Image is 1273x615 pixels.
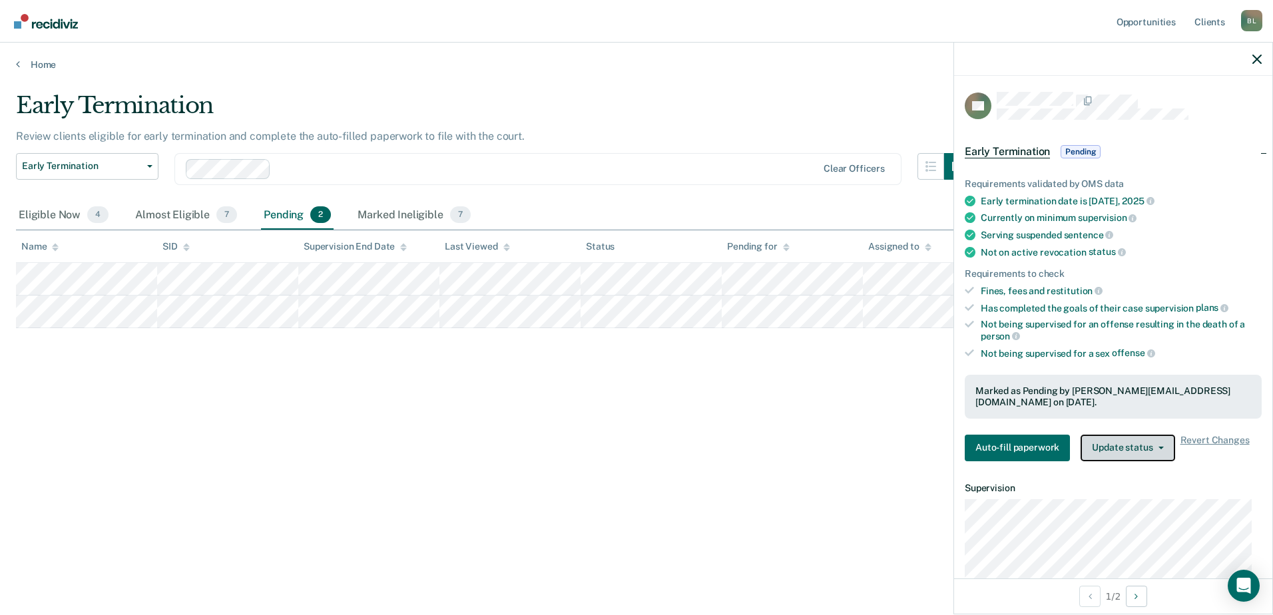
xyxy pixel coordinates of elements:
a: Home [16,59,1257,71]
button: Next Opportunity [1126,586,1147,607]
span: Revert Changes [1180,435,1250,461]
button: Profile dropdown button [1241,10,1262,31]
span: supervision [1078,212,1137,223]
span: Pending [1061,145,1101,158]
div: Not on active revocation [981,246,1262,258]
span: 7 [216,206,237,224]
div: Last Viewed [445,241,509,252]
span: person [981,331,1020,341]
div: Early termination date is [DATE], [981,195,1262,207]
span: restitution [1047,286,1103,296]
div: Open Intercom Messenger [1228,570,1260,602]
div: Marked Ineligible [355,201,473,230]
span: sentence [1064,230,1114,240]
span: 2 [310,206,331,224]
div: Early Termination [16,92,971,130]
img: Recidiviz [14,14,78,29]
button: Auto-fill paperwork [965,435,1070,461]
div: B L [1241,10,1262,31]
a: Navigate to form link [965,435,1075,461]
span: offense [1112,347,1155,358]
div: Clear officers [824,163,885,174]
div: Has completed the goals of their case supervision [981,302,1262,314]
div: Fines, fees and [981,285,1262,297]
span: 7 [450,206,471,224]
span: 2025 [1122,196,1154,206]
div: Marked as Pending by [PERSON_NAME][EMAIL_ADDRESS][DOMAIN_NAME] on [DATE]. [975,385,1251,408]
div: Status [586,241,615,252]
div: SID [162,241,190,252]
span: 4 [87,206,109,224]
div: Almost Eligible [132,201,240,230]
dt: Supervision [965,483,1262,494]
div: Serving suspended [981,229,1262,241]
span: Early Termination [22,160,142,172]
button: Previous Opportunity [1079,586,1101,607]
div: Supervision End Date [304,241,407,252]
div: Not being supervised for a sex [981,347,1262,359]
div: Pending for [727,241,789,252]
div: Requirements validated by OMS data [965,178,1262,190]
span: status [1089,246,1126,257]
span: Early Termination [965,145,1050,158]
div: Not being supervised for an offense resulting in the death of a [981,319,1262,341]
div: Assigned to [868,241,931,252]
div: Currently on minimum [981,212,1262,224]
div: Eligible Now [16,201,111,230]
div: Early TerminationPending [954,130,1272,173]
p: Review clients eligible for early termination and complete the auto-filled paperwork to file with... [16,130,525,142]
div: 1 / 2 [954,578,1272,614]
button: Update status [1081,435,1174,461]
div: Pending [261,201,334,230]
span: plans [1196,302,1228,313]
div: Name [21,241,59,252]
div: Requirements to check [965,268,1262,280]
